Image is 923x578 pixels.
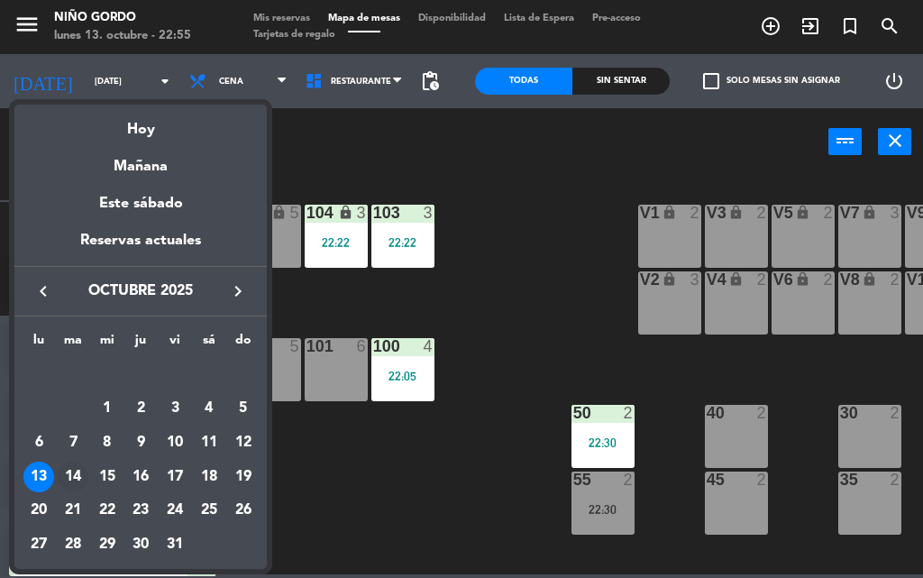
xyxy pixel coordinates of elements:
div: 19 [228,462,259,492]
div: 14 [58,462,88,492]
div: 21 [58,496,88,527]
th: lunes [22,330,56,358]
td: 30 de octubre de 2025 [124,528,159,562]
td: 31 de octubre de 2025 [158,528,192,562]
span: octubre 2025 [59,280,222,303]
td: OCT. [22,358,260,392]
div: 15 [92,462,123,492]
div: 8 [92,427,123,458]
div: Este sábado [14,179,267,229]
td: 4 de octubre de 2025 [192,392,226,427]
td: 6 de octubre de 2025 [22,426,56,460]
th: martes [56,330,90,358]
td: 16 de octubre de 2025 [124,460,159,494]
div: 9 [125,427,156,458]
td: 27 de octubre de 2025 [22,528,56,562]
td: 29 de octubre de 2025 [90,528,124,562]
div: 13 [23,462,54,492]
th: viernes [158,330,192,358]
div: 23 [125,496,156,527]
td: 23 de octubre de 2025 [124,494,159,528]
th: domingo [226,330,260,358]
i: keyboard_arrow_right [227,280,249,302]
td: 14 de octubre de 2025 [56,460,90,494]
td: 18 de octubre de 2025 [192,460,226,494]
td: 1 de octubre de 2025 [90,392,124,427]
div: 20 [23,496,54,527]
td: 12 de octubre de 2025 [226,426,260,460]
th: jueves [124,330,159,358]
div: 18 [194,462,224,492]
div: 10 [160,427,190,458]
th: miércoles [90,330,124,358]
div: 12 [228,427,259,458]
td: 21 de octubre de 2025 [56,494,90,528]
div: 1 [92,393,123,424]
div: 26 [228,496,259,527]
td: 7 de octubre de 2025 [56,426,90,460]
td: 20 de octubre de 2025 [22,494,56,528]
td: 2 de octubre de 2025 [124,392,159,427]
td: 3 de octubre de 2025 [158,392,192,427]
th: sábado [192,330,226,358]
div: 31 [160,529,190,560]
td: 5 de octubre de 2025 [226,392,260,427]
div: 3 [160,393,190,424]
div: 28 [58,529,88,560]
td: 17 de octubre de 2025 [158,460,192,494]
div: 22 [92,496,123,527]
button: keyboard_arrow_left [27,280,59,303]
div: 30 [125,529,156,560]
td: 13 de octubre de 2025 [22,460,56,494]
div: 17 [160,462,190,492]
div: 7 [58,427,88,458]
td: 8 de octubre de 2025 [90,426,124,460]
div: 4 [194,393,224,424]
div: 25 [194,496,224,527]
div: 11 [194,427,224,458]
div: Reservas actuales [14,229,267,266]
td: 15 de octubre de 2025 [90,460,124,494]
button: keyboard_arrow_right [222,280,254,303]
td: 22 de octubre de 2025 [90,494,124,528]
div: Hoy [14,105,267,142]
i: keyboard_arrow_left [32,280,54,302]
td: 11 de octubre de 2025 [192,426,226,460]
div: 5 [228,393,259,424]
div: 29 [92,529,123,560]
td: 28 de octubre de 2025 [56,528,90,562]
div: Mañana [14,142,267,179]
div: 2 [125,393,156,424]
div: 27 [23,529,54,560]
div: 6 [23,427,54,458]
td: 9 de octubre de 2025 [124,426,159,460]
div: 16 [125,462,156,492]
td: 25 de octubre de 2025 [192,494,226,528]
td: 10 de octubre de 2025 [158,426,192,460]
td: 26 de octubre de 2025 [226,494,260,528]
td: 24 de octubre de 2025 [158,494,192,528]
div: 24 [160,496,190,527]
td: 19 de octubre de 2025 [226,460,260,494]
